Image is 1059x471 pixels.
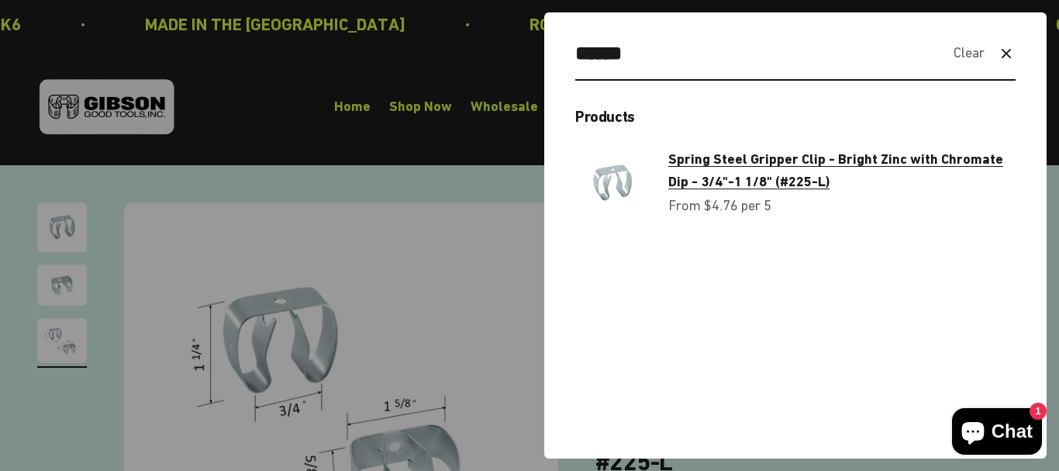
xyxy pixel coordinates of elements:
button: Products [575,106,635,127]
a: Spring Steel Gripper Clip - Bright Zinc with Chromate Dip - 3/4"-1 1/8" (#225-L) From $4.76 per 5 [575,146,1016,220]
img: Gripper clip, made & shipped from the USA! [575,146,650,220]
span: Spring Steel Gripper Clip - Bright Zinc with Chromate Dip - 3/4"-1 1/8" (#225-L) [668,151,1003,189]
button: Clear [954,42,985,64]
inbox-online-store-chat: Shopify online store chat [947,408,1047,459]
sale-price: From $4.76 per 5 [668,195,771,217]
input: Search [575,37,941,70]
